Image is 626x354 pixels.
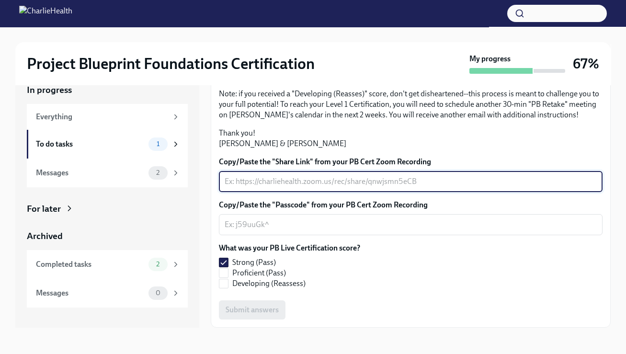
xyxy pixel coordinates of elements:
[219,243,360,253] label: What was your PB Live Certification score?
[151,140,165,148] span: 1
[150,289,166,297] span: 0
[219,200,603,210] label: Copy/Paste the "Passcode" from your PB Cert Zoom Recording
[219,157,603,167] label: Copy/Paste the "Share Link" from your PB Cert Zoom Recording
[150,169,165,176] span: 2
[36,112,168,122] div: Everything
[36,259,145,270] div: Completed tasks
[27,84,188,96] a: In progress
[573,55,599,72] h3: 67%
[36,168,145,178] div: Messages
[232,257,276,268] span: Strong (Pass)
[27,104,188,130] a: Everything
[27,279,188,308] a: Messages0
[27,54,315,73] h2: Project Blueprint Foundations Certification
[27,159,188,187] a: Messages2
[27,203,61,215] div: For later
[232,268,286,278] span: Proficient (Pass)
[27,250,188,279] a: Completed tasks2
[469,54,511,64] strong: My progress
[232,278,306,289] span: Developing (Reassess)
[150,261,165,268] span: 2
[219,128,603,149] p: Thank you! [PERSON_NAME] & [PERSON_NAME]
[219,89,603,120] p: Note: if you received a "Developing (Reasses)" score, don't get disheartened--this process is mea...
[27,230,188,242] a: Archived
[19,6,72,21] img: CharlieHealth
[27,203,188,215] a: For later
[27,130,188,159] a: To do tasks1
[36,288,145,298] div: Messages
[36,139,145,149] div: To do tasks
